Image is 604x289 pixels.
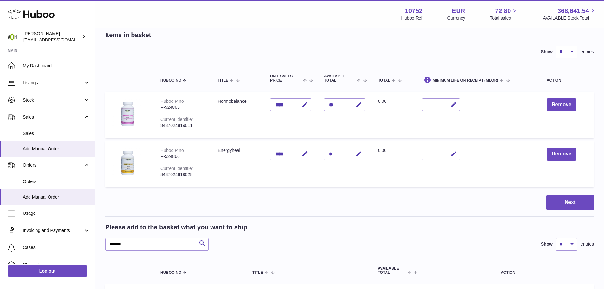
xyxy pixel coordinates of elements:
[8,32,17,42] img: internalAdmin-10752@internal.huboo.com
[547,98,576,111] button: Remove
[160,148,184,153] div: Huboo P no
[447,15,465,21] div: Currency
[23,179,90,185] span: Orders
[23,97,83,103] span: Stock
[160,99,184,104] div: Huboo P no
[211,141,264,187] td: Energyheal
[23,262,90,268] span: Channels
[160,166,193,171] div: Current identifier
[23,162,83,168] span: Orders
[252,271,263,275] span: Title
[433,78,498,82] span: Minimum Life On Receipt (MLOR)
[270,74,302,82] span: Unit Sales Price
[543,15,596,21] span: AVAILABLE Stock Total
[547,148,576,161] button: Remove
[541,49,553,55] label: Show
[160,78,181,82] span: Huboo no
[160,117,193,122] div: Current identifier
[23,31,81,43] div: [PERSON_NAME]
[452,7,465,15] strong: EUR
[160,104,205,110] div: P-524865
[105,223,247,232] h2: Please add to the basket what you want to ship
[23,210,90,216] span: Usage
[218,78,228,82] span: Title
[23,245,90,251] span: Cases
[324,74,355,82] span: AVAILABLE Total
[23,130,90,136] span: Sales
[211,92,264,138] td: Hormobalance
[112,148,143,179] img: Energyheal
[378,266,406,275] span: AVAILABLE Total
[23,80,83,86] span: Listings
[422,260,594,281] th: Action
[490,7,518,21] a: 72.80 Total sales
[23,37,93,42] span: [EMAIL_ADDRESS][DOMAIN_NAME]
[160,172,205,178] div: 8437024819028
[23,194,90,200] span: Add Manual Order
[541,241,553,247] label: Show
[23,63,90,69] span: My Dashboard
[405,7,423,15] strong: 10752
[378,148,386,153] span: 0.00
[495,7,511,15] span: 72.80
[581,49,594,55] span: entries
[557,7,589,15] span: 368,641.54
[112,98,143,130] img: Hormobalance
[23,227,83,233] span: Invoicing and Payments
[401,15,423,21] div: Huboo Ref
[546,195,594,210] button: Next
[378,99,386,104] span: 0.00
[490,15,518,21] span: Total sales
[378,78,390,82] span: Total
[23,114,83,120] span: Sales
[543,7,596,21] a: 368,641.54 AVAILABLE Stock Total
[105,31,151,39] h2: Items in basket
[8,265,87,277] a: Log out
[160,154,205,160] div: P-524866
[160,271,181,275] span: Huboo no
[581,241,594,247] span: entries
[160,122,205,128] div: 8437024819011
[547,78,588,82] div: Action
[23,146,90,152] span: Add Manual Order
